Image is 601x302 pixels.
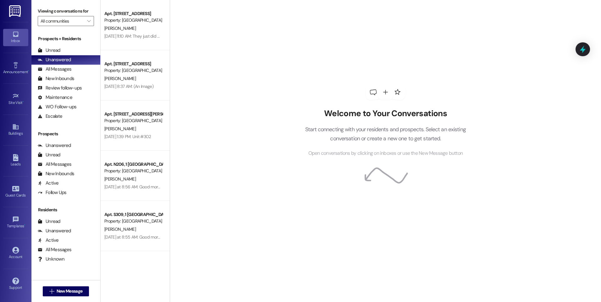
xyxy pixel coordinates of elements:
span: • [24,223,25,227]
div: [DATE] 1:39 PM: Unit #302 [104,134,151,139]
div: Active [38,180,59,186]
div: Prospects + Residents [31,35,100,42]
div: All Messages [38,161,71,168]
div: All Messages [38,246,71,253]
p: Start connecting with your residents and prospects. Select an existing conversation or create a n... [295,125,475,143]
div: Apt. [STREET_ADDRESS][PERSON_NAME] [104,111,163,117]
label: Viewing conversations for [38,6,94,16]
div: All Messages [38,66,71,73]
a: Buildings [3,121,28,138]
div: Apt. [STREET_ADDRESS] [104,61,163,67]
h2: Welcome to Your Conversations [295,109,475,119]
input: All communities [41,16,84,26]
div: Property: [GEOGRAPHIC_DATA] [104,17,163,24]
div: Unanswered [38,228,71,234]
div: Property: [GEOGRAPHIC_DATA] [104,117,163,124]
div: Maintenance [38,94,72,101]
div: Review follow-ups [38,85,82,91]
a: Guest Cards [3,183,28,200]
div: Apt. N206, 1 [GEOGRAPHIC_DATA] [104,161,163,168]
div: Property: [GEOGRAPHIC_DATA] [104,218,163,224]
a: Leads [3,152,28,169]
div: Property: [GEOGRAPHIC_DATA] [104,67,163,74]
i:  [49,289,54,294]
div: [DATE] 8:37 AM: (An Image) [104,84,153,89]
div: Active [38,237,59,244]
i:  [87,19,91,24]
span: Open conversations by clicking on inboxes or use the New Message button [308,149,463,157]
span: New Message [57,288,82,294]
span: • [28,69,29,73]
div: Unread [38,152,60,158]
div: Residents [31,207,100,213]
div: Unanswered [38,142,71,149]
span: [PERSON_NAME] [104,126,136,132]
img: ResiDesk Logo [9,5,22,17]
div: New Inbounds [38,170,74,177]
div: Unread [38,47,60,54]
div: Apt. S309, 1 [GEOGRAPHIC_DATA] [104,211,163,218]
div: Unread [38,218,60,225]
div: Prospects [31,131,100,137]
div: Apt. [STREET_ADDRESS] [104,10,163,17]
a: Site Visit • [3,91,28,108]
button: New Message [43,286,89,296]
span: • [23,100,24,104]
span: [PERSON_NAME] [104,176,136,182]
a: Support [3,276,28,293]
div: WO Follow-ups [38,104,76,110]
div: Escalate [38,113,62,120]
div: Past + Future Residents [31,273,100,280]
div: [DATE] 11:10 AM: They just did me. Thanks for getting back to me anyway. It went well because I w... [104,33,360,39]
div: Unanswered [38,57,71,63]
div: Follow Ups [38,189,67,196]
a: Account [3,245,28,262]
div: Property: [GEOGRAPHIC_DATA] [104,168,163,174]
div: Unknown [38,256,64,262]
div: New Inbounds [38,75,74,82]
a: Templates • [3,214,28,231]
span: [PERSON_NAME] [104,226,136,232]
span: [PERSON_NAME] [104,25,136,31]
span: [PERSON_NAME] [104,76,136,81]
a: Inbox [3,29,28,46]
